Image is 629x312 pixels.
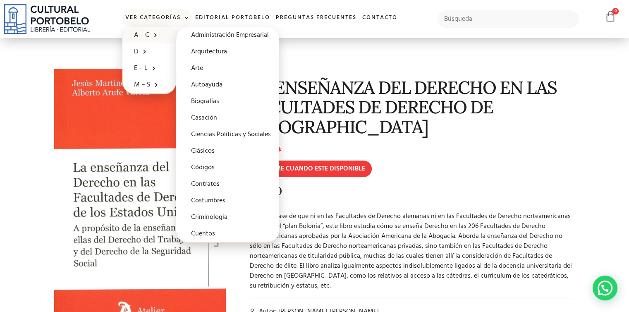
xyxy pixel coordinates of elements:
[122,77,176,93] a: M – S
[176,192,279,209] a: Costumbres
[605,10,616,22] a: 0
[122,60,176,77] a: E – L
[176,126,279,143] a: Ciencias Políticas y Sociales
[192,9,273,27] a: Editorial Portobelo
[176,77,279,93] a: Autoayuda
[176,143,279,159] a: Clásicos
[250,78,573,137] h1: LA ENSEÑANZA DEL DERECHO EN LAS FACULTADES DE DERECHO DE [GEOGRAPHIC_DATA]
[437,10,579,28] input: Búsqueda
[176,110,279,126] a: Casación
[273,9,359,27] a: Preguntas frecuentes
[176,93,279,110] a: Biografías
[122,9,192,27] a: Ver Categorías
[122,27,176,94] ul: Ver Categorías
[250,211,573,291] p: Sobre la base de que ni en las Facultades de Derecho alemanas ni en las Facultades de Derecho nor...
[122,27,176,43] a: A – C
[176,226,279,242] a: Cuentos
[176,176,279,192] a: Contratos
[176,27,279,243] ul: A – C
[176,209,279,226] a: Criminología
[612,8,619,14] span: 0
[250,145,573,155] p: Out of stock
[250,161,372,177] input: AVÍSAME CUANDO ESTE DISPONIBLE
[359,9,400,27] a: Contacto
[176,27,279,43] a: Administración Empresarial
[176,60,279,77] a: Arte
[176,43,279,60] a: Arquitectura
[176,159,279,176] a: Códigos
[122,43,176,60] a: D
